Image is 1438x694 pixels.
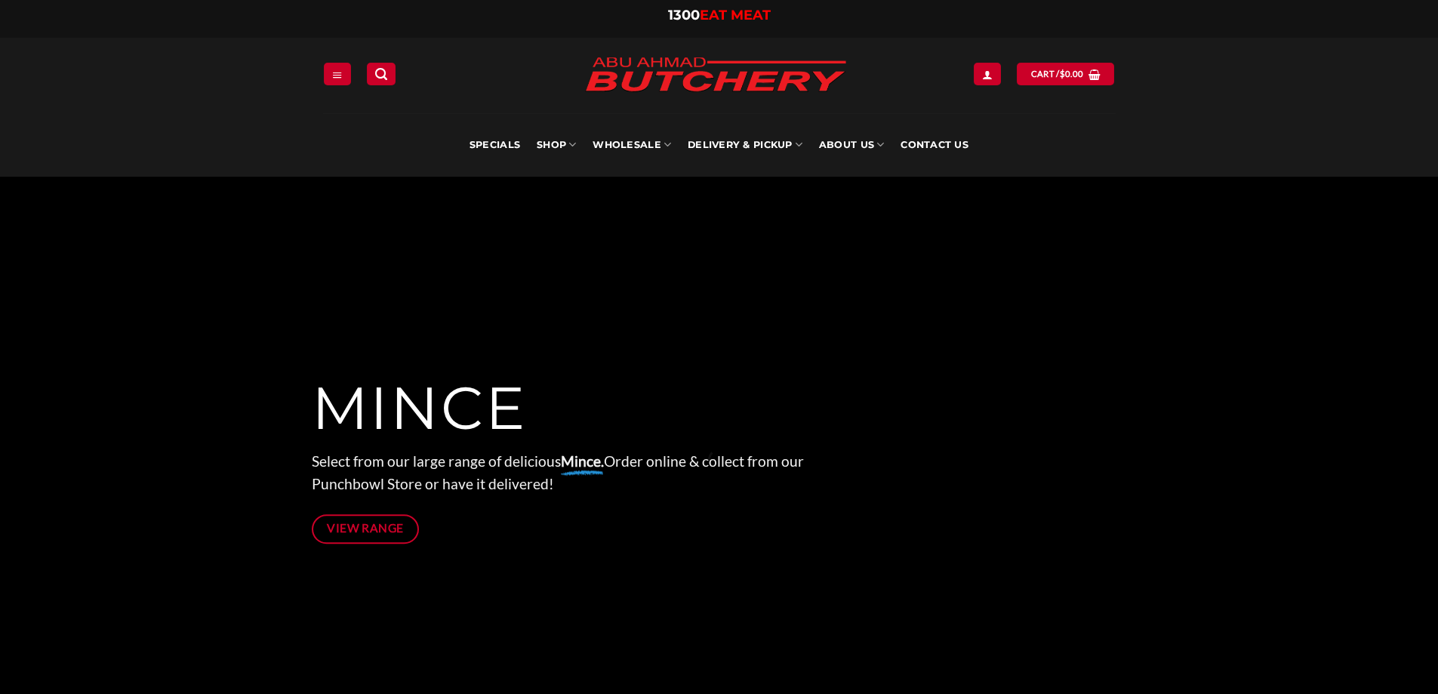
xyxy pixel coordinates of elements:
a: Wholesale [593,113,671,177]
span: MINCE [312,372,527,445]
a: Login [974,63,1001,85]
span: Cart / [1031,67,1084,81]
span: 1300 [668,7,700,23]
span: $ [1060,67,1065,81]
a: View Range [312,514,420,544]
a: View cart [1017,63,1114,85]
span: View Range [327,519,404,538]
bdi: 0.00 [1060,69,1084,79]
strong: Mince. [561,452,604,470]
a: 1300EAT MEAT [668,7,771,23]
span: Select from our large range of delicious Order online & collect from our Punchbowl Store or have ... [312,452,804,493]
a: SHOP [537,113,576,177]
a: Delivery & Pickup [688,113,802,177]
a: About Us [819,113,884,177]
img: Abu Ahmad Butchery [572,47,859,104]
a: Search [367,63,396,85]
span: EAT MEAT [700,7,771,23]
a: Menu [324,63,351,85]
a: Specials [470,113,520,177]
a: Contact Us [901,113,968,177]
